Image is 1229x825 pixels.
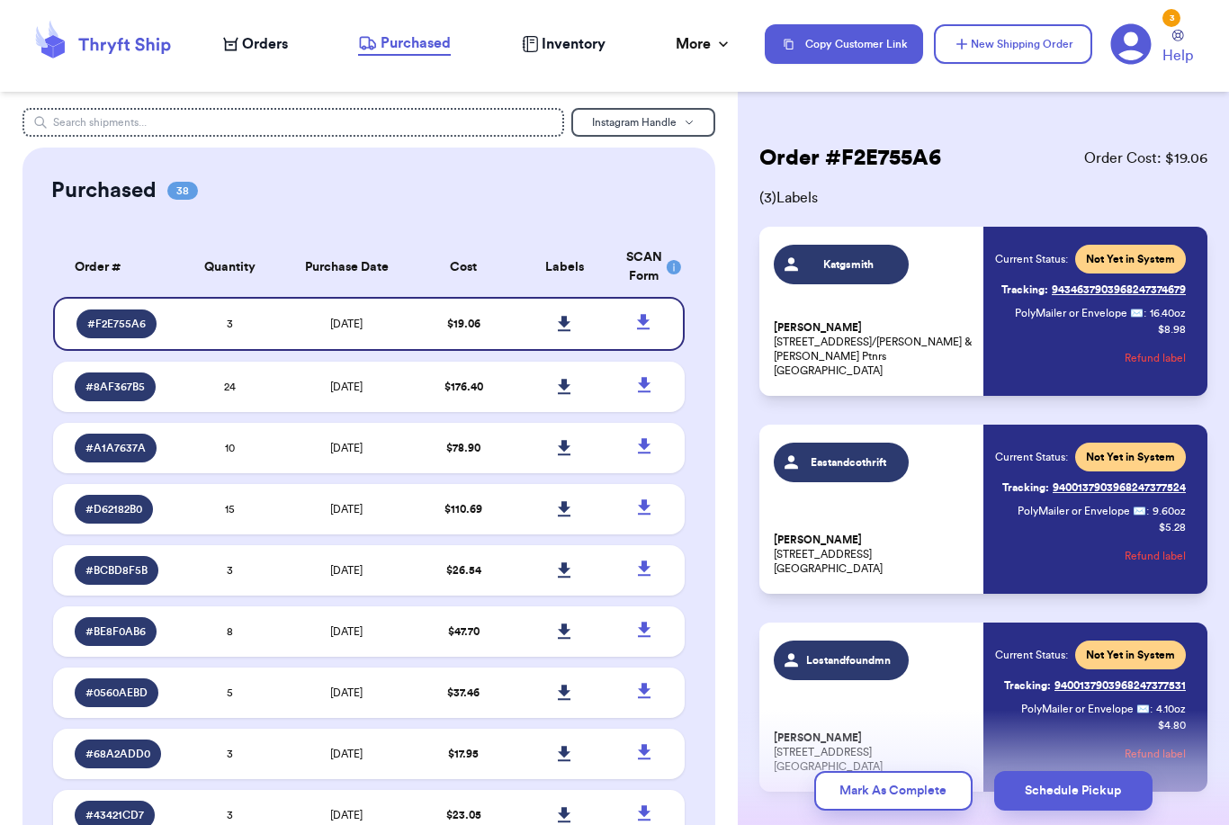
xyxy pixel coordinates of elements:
a: Tracking:9400137903968247377531 [1004,671,1186,700]
span: : [1144,306,1146,320]
span: [DATE] [330,626,363,637]
span: Lostandfoundmn [806,653,892,668]
span: [DATE] [330,749,363,759]
span: Current Status: [995,252,1068,266]
span: [PERSON_NAME] [774,731,862,745]
span: Orders [242,33,288,55]
button: Schedule Pickup [994,771,1153,811]
span: 5 [227,687,233,698]
span: Current Status: [995,450,1068,464]
span: # F2E755A6 [87,317,146,331]
th: Labels [514,238,614,297]
span: Inventory [542,33,606,55]
span: # 43421CD7 [85,808,144,822]
span: $ 176.40 [444,381,483,392]
a: 3 [1110,23,1152,65]
p: [STREET_ADDRESS]/[PERSON_NAME] & [PERSON_NAME] Ptnrs [GEOGRAPHIC_DATA] [774,320,973,378]
span: Instagram Handle [592,117,677,128]
span: $ 110.69 [444,504,482,515]
span: 9.60 oz [1153,504,1186,518]
span: [PERSON_NAME] [774,534,862,547]
span: 8 [227,626,233,637]
a: Orders [223,33,288,55]
span: [DATE] [330,810,363,821]
span: # BE8F0AB6 [85,624,146,639]
span: $ 78.90 [446,443,480,453]
span: # D62182B0 [85,502,142,516]
th: Purchase Date [280,238,413,297]
input: Search shipments... [22,108,564,137]
span: # A1A7637A [85,441,146,455]
span: 3 [227,810,233,821]
span: [PERSON_NAME] [774,321,862,335]
button: New Shipping Order [934,24,1092,64]
span: 38 [167,182,198,200]
span: PolyMailer or Envelope ✉️ [1021,704,1150,714]
span: 3 [227,749,233,759]
span: [DATE] [330,504,363,515]
span: Tracking: [1004,678,1051,693]
span: 3 [227,565,233,576]
button: Instagram Handle [571,108,715,137]
span: 3 [227,318,233,329]
span: [DATE] [330,687,363,698]
p: $ 8.98 [1158,322,1186,336]
span: $ 47.70 [448,626,480,637]
span: $ 23.05 [446,810,481,821]
h2: Purchased [51,176,157,205]
span: $ 17.95 [448,749,479,759]
span: Not Yet in System [1086,648,1175,662]
button: Mark As Complete [814,771,973,811]
span: ( 3 ) Labels [759,187,1207,209]
span: : [1150,702,1153,716]
span: # 68A2ADD0 [85,747,150,761]
span: [DATE] [330,381,363,392]
span: $ 19.06 [447,318,480,329]
span: Help [1162,45,1193,67]
span: Not Yet in System [1086,450,1175,464]
span: [DATE] [330,318,363,329]
span: $ 37.46 [447,687,480,698]
span: : [1146,504,1149,518]
span: PolyMailer or Envelope ✉️ [1015,308,1144,318]
a: Tracking:9434637903968247374679 [1001,275,1186,304]
button: Refund label [1125,536,1186,576]
span: Tracking: [1002,480,1049,495]
span: Eastandcothrift [806,455,892,470]
div: SCAN Form [626,248,663,286]
span: $ 26.54 [446,565,481,576]
span: Current Status: [995,648,1068,662]
span: 10 [225,443,235,453]
th: Cost [413,238,514,297]
button: Copy Customer Link [765,24,923,64]
th: Order # [53,238,179,297]
h2: Order # F2E755A6 [759,144,941,173]
button: Refund label [1125,734,1186,774]
a: Purchased [358,32,451,56]
span: [DATE] [330,443,363,453]
span: Tracking: [1001,282,1048,297]
span: Order Cost: $ 19.06 [1084,148,1207,169]
span: # BCBD8F5B [85,563,148,578]
span: [DATE] [330,565,363,576]
span: 16.40 oz [1150,306,1186,320]
span: # 0560AEBD [85,686,148,700]
button: Refund label [1125,338,1186,378]
a: Tracking:9400137903968247377524 [1002,473,1186,502]
p: $ 4.80 [1158,718,1186,732]
th: Quantity [179,238,280,297]
div: More [676,33,732,55]
span: 24 [224,381,236,392]
span: # 8AF367B5 [85,380,145,394]
a: Inventory [522,33,606,55]
p: [STREET_ADDRESS] [GEOGRAPHIC_DATA] [774,731,973,774]
span: 15 [225,504,235,515]
p: $ 5.28 [1159,520,1186,534]
a: Help [1162,30,1193,67]
div: 3 [1162,9,1180,27]
span: 4.10 oz [1156,702,1186,716]
p: [STREET_ADDRESS] [GEOGRAPHIC_DATA] [774,533,973,576]
span: Not Yet in System [1086,252,1175,266]
span: PolyMailer or Envelope ✉️ [1018,506,1146,516]
span: Katgsmith [806,257,892,272]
